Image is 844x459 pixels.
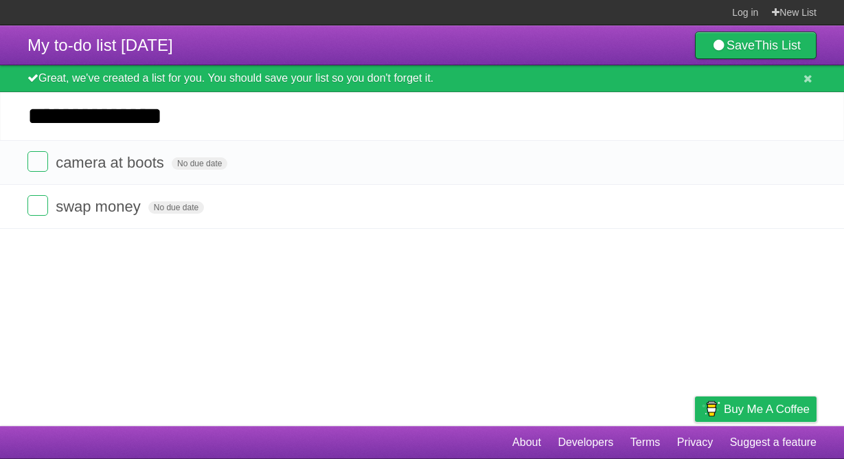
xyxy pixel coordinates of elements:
[695,32,817,59] a: SaveThis List
[695,396,817,422] a: Buy me a coffee
[558,429,613,456] a: Developers
[27,36,173,54] span: My to-do list [DATE]
[677,429,713,456] a: Privacy
[512,429,541,456] a: About
[56,154,168,171] span: camera at boots
[630,429,661,456] a: Terms
[27,151,48,172] label: Done
[724,397,810,421] span: Buy me a coffee
[56,198,144,215] span: swap money
[148,201,204,214] span: No due date
[702,397,720,421] img: Buy me a coffee
[755,38,801,52] b: This List
[27,195,48,216] label: Done
[172,157,227,170] span: No due date
[730,429,817,456] a: Suggest a feature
